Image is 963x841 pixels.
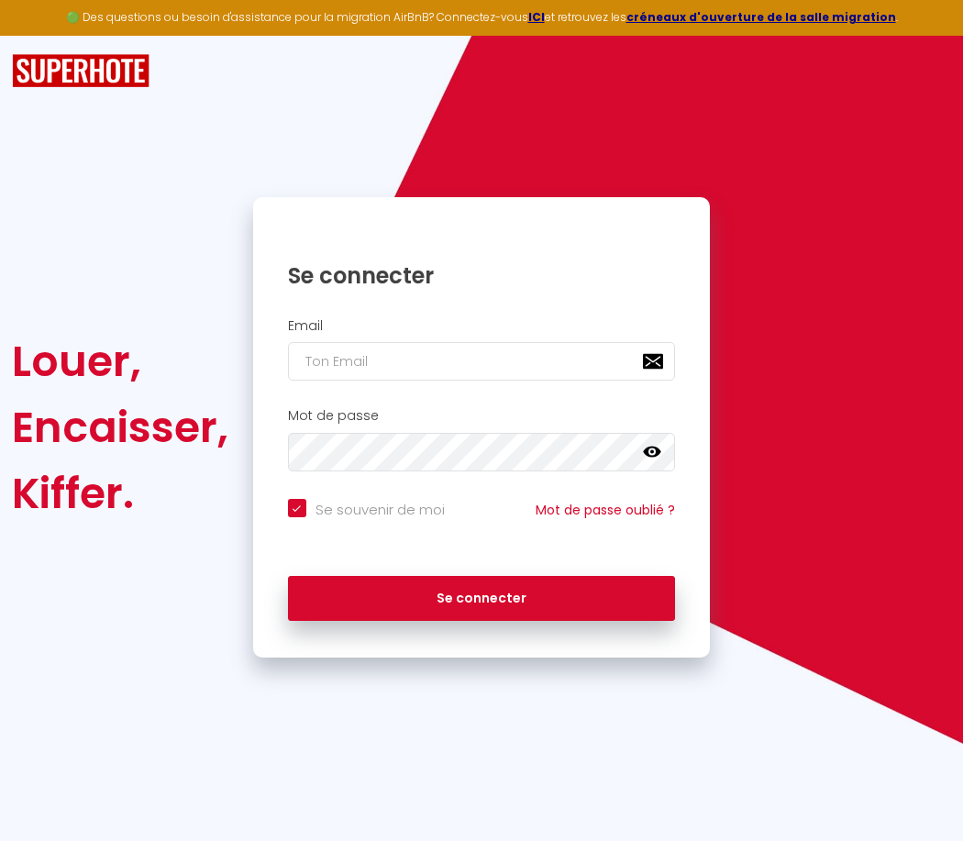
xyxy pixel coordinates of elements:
h2: Email [288,318,676,334]
button: Se connecter [288,576,676,622]
div: Encaisser, [12,394,228,460]
input: Ton Email [288,342,676,381]
h2: Mot de passe [288,408,676,424]
a: ICI [528,9,545,25]
a: Mot de passe oublié ? [536,501,675,519]
a: créneaux d'ouverture de la salle migration [626,9,896,25]
h1: Se connecter [288,261,676,290]
img: SuperHote logo [12,54,149,88]
div: Kiffer. [12,460,228,526]
div: Louer, [12,328,228,394]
